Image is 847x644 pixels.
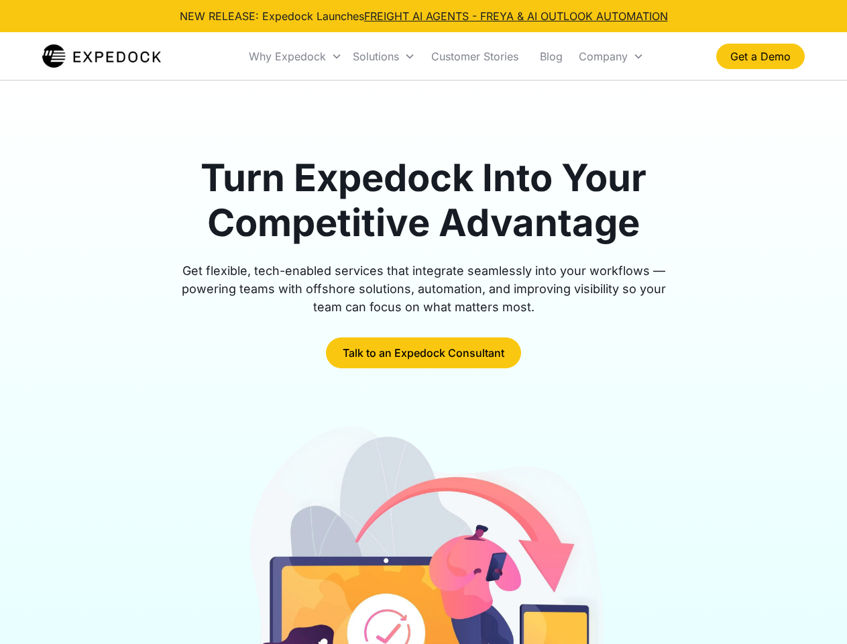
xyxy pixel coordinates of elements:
[780,580,847,644] iframe: Chat Widget
[716,44,805,69] a: Get a Demo
[166,156,681,246] h1: Turn Expedock Into Your Competitive Advantage
[166,262,681,316] div: Get flexible, tech-enabled services that integrate seamlessly into your workflows — powering team...
[579,50,628,63] div: Company
[42,43,161,70] img: Expedock Logo
[529,34,573,79] a: Blog
[180,8,668,24] div: NEW RELEASE: Expedock Launches
[573,34,649,79] div: Company
[353,50,399,63] div: Solutions
[249,50,326,63] div: Why Expedock
[326,337,521,368] a: Talk to an Expedock Consultant
[347,34,420,79] div: Solutions
[243,34,347,79] div: Why Expedock
[364,9,668,23] a: FREIGHT AI AGENTS - FREYA & AI OUTLOOK AUTOMATION
[420,34,529,79] a: Customer Stories
[42,43,161,70] a: home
